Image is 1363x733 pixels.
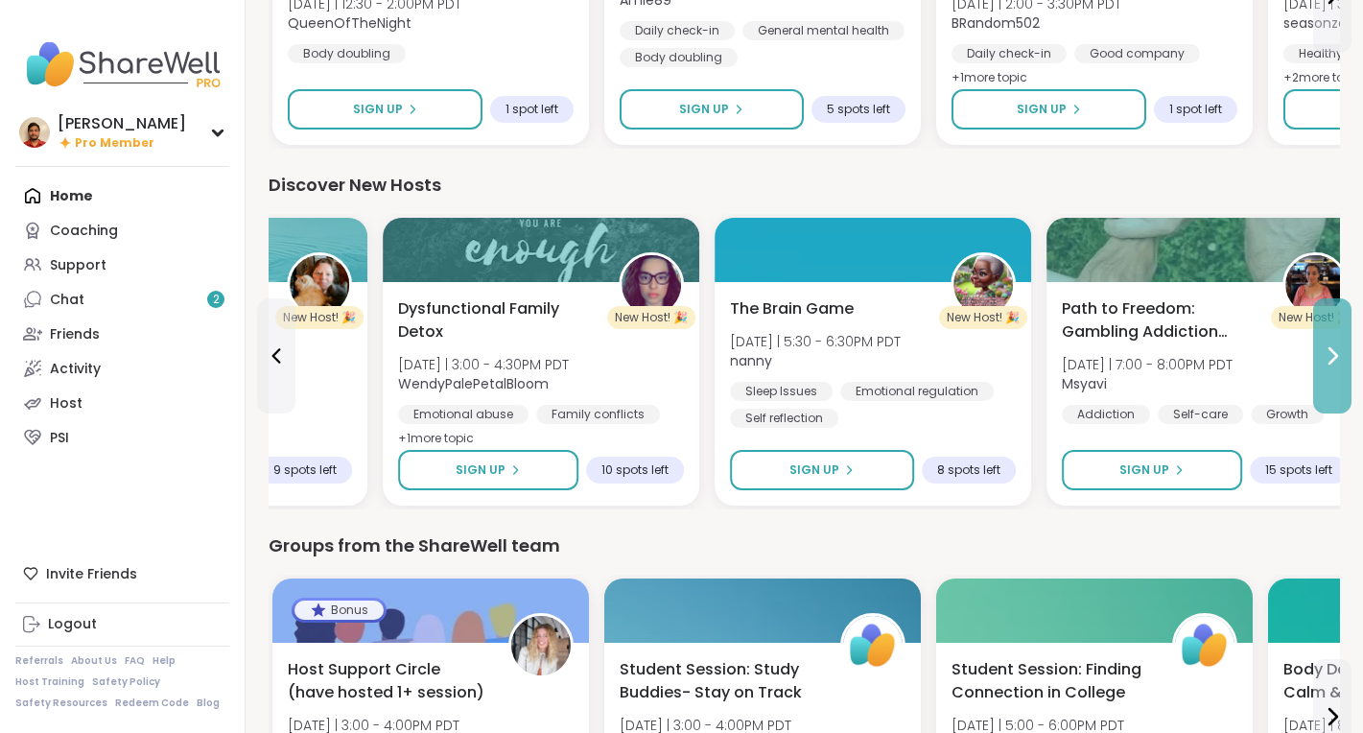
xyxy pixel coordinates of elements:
div: PSI [50,429,69,448]
div: New Host! 🎉 [275,306,364,329]
div: Discover New Hosts [269,172,1340,199]
button: Sign Up [620,89,804,130]
img: Msyavi [1285,255,1345,315]
button: Sign Up [730,450,914,490]
div: Emotional abuse [398,405,529,424]
b: Msyavi [1062,374,1107,393]
span: The Brain Game [730,297,854,320]
div: Host [50,394,82,414]
span: 1 spot left [1169,102,1222,117]
button: Sign Up [398,450,578,490]
a: Activity [15,351,229,386]
div: General mental health [742,21,905,40]
b: BRandom502 [952,13,1040,33]
div: Bonus [294,601,384,620]
a: FAQ [125,654,145,668]
img: Billy [19,117,50,148]
span: 1 spot left [505,102,558,117]
span: 2 [213,292,220,308]
img: amyvaninetti [511,616,571,675]
div: Addiction [1062,405,1150,424]
a: Friends [15,317,229,351]
div: Family conflicts [536,405,660,424]
div: Self reflection [730,409,838,428]
button: Sign Up [288,89,482,130]
a: PSI [15,420,229,455]
span: Host Support Circle (have hosted 1+ session) [288,658,487,704]
div: Groups from the ShareWell team [269,532,1340,559]
span: Sign Up [353,101,403,118]
img: ShareWell [1175,616,1234,675]
img: WendyPalePetalBloom [622,255,681,315]
div: Coaching [50,222,118,241]
div: Body doubling [288,44,406,63]
b: WendyPalePetalBloom [398,374,549,393]
a: Host [15,386,229,420]
div: Daily check-in [620,21,735,40]
a: Blog [197,697,220,710]
span: Student Session: Finding Connection in College [952,658,1151,704]
a: Host Training [15,675,84,689]
a: Referrals [15,654,63,668]
span: Dysfunctional Family Detox [398,297,598,343]
img: ShareWell [843,616,903,675]
div: [PERSON_NAME] [58,113,186,134]
a: About Us [71,654,117,668]
div: Chat [50,291,84,310]
span: Sign Up [789,461,839,479]
b: QueenOfTheNight [288,13,411,33]
img: nanny [953,255,1013,315]
b: nanny [730,351,772,370]
div: Emotional regulation [840,382,994,401]
span: Pro Member [75,135,154,152]
div: Good company [1074,44,1200,63]
span: 15 spots left [1265,462,1332,478]
span: 9 spots left [273,462,337,478]
a: Safety Policy [92,675,160,689]
span: Sign Up [1017,101,1067,118]
div: New Host! 🎉 [1271,306,1359,329]
a: Safety Resources [15,697,107,710]
span: Sign Up [679,101,729,118]
div: Support [50,256,106,275]
img: ShareWell Nav Logo [15,31,229,98]
span: Sign Up [456,461,505,479]
div: Growth [1251,405,1324,424]
div: New Host! 🎉 [607,306,695,329]
a: Chat2 [15,282,229,317]
div: Body doubling [620,48,738,67]
a: Support [15,248,229,282]
a: Redeem Code [115,697,189,710]
span: 10 spots left [601,462,669,478]
a: Help [153,654,176,668]
div: Logout [48,615,97,634]
div: Sleep Issues [730,382,833,401]
div: Self-care [1158,405,1243,424]
span: [DATE] | 3:00 - 4:30PM PDT [398,355,569,374]
div: Daily check-in [952,44,1067,63]
div: Invite Friends [15,556,229,591]
div: New Host! 🎉 [939,306,1027,329]
div: Friends [50,325,100,344]
span: [DATE] | 7:00 - 8:00PM PDT [1062,355,1233,374]
span: 5 spots left [827,102,890,117]
span: 8 spots left [937,462,1000,478]
button: Sign Up [952,89,1146,130]
span: [DATE] | 5:30 - 6:30PM PDT [730,332,901,351]
span: Sign Up [1119,461,1169,479]
img: LuAnn [290,255,349,315]
button: Sign Up [1062,450,1242,490]
span: Student Session: Study Buddies- Stay on Track [620,658,819,704]
div: Activity [50,360,101,379]
span: Path to Freedom: Gambling Addiction support group [1062,297,1261,343]
a: Logout [15,607,229,642]
a: Coaching [15,213,229,248]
